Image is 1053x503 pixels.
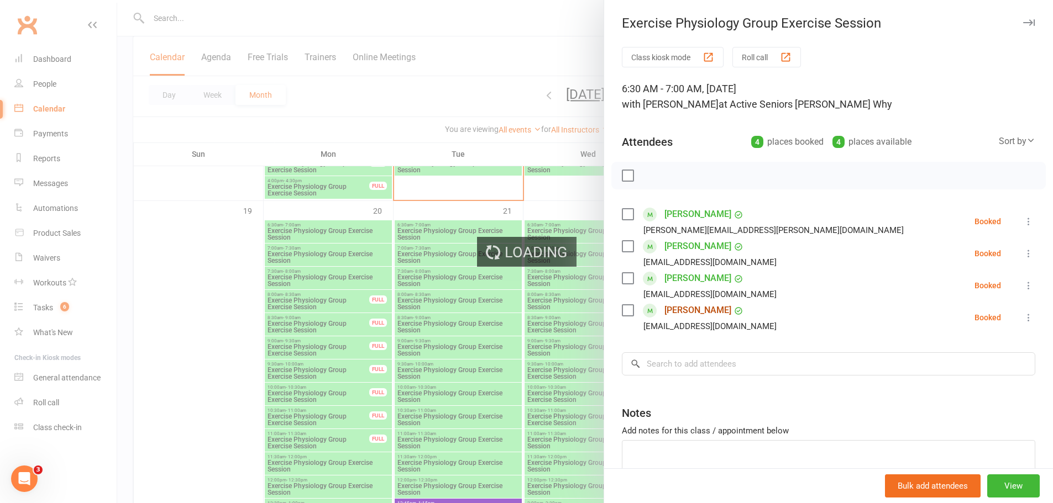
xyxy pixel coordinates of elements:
[975,250,1001,257] div: Booked
[885,474,981,497] button: Bulk add attendees
[622,352,1035,375] input: Search to add attendees
[719,98,892,110] span: at Active Seniors [PERSON_NAME] Why
[643,255,777,269] div: [EMAIL_ADDRESS][DOMAIN_NAME]
[832,136,845,148] div: 4
[975,218,1001,225] div: Booked
[622,81,1035,112] div: 6:30 AM - 7:00 AM, [DATE]
[622,405,651,421] div: Notes
[999,134,1035,149] div: Sort by
[11,465,38,492] iframe: Intercom live chat
[975,314,1001,321] div: Booked
[664,205,731,223] a: [PERSON_NAME]
[664,269,731,287] a: [PERSON_NAME]
[987,474,1040,497] button: View
[622,98,719,110] span: with [PERSON_NAME]
[975,282,1001,289] div: Booked
[643,223,904,237] div: [PERSON_NAME][EMAIL_ADDRESS][PERSON_NAME][DOMAIN_NAME]
[664,237,731,255] a: [PERSON_NAME]
[751,134,824,150] div: places booked
[751,136,763,148] div: 4
[622,424,1035,437] div: Add notes for this class / appointment below
[832,134,911,150] div: places available
[622,134,673,150] div: Attendees
[604,15,1053,31] div: Exercise Physiology Group Exercise Session
[643,287,777,301] div: [EMAIL_ADDRESS][DOMAIN_NAME]
[34,465,43,474] span: 3
[664,301,731,319] a: [PERSON_NAME]
[643,319,777,333] div: [EMAIL_ADDRESS][DOMAIN_NAME]
[622,47,724,67] button: Class kiosk mode
[732,47,801,67] button: Roll call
